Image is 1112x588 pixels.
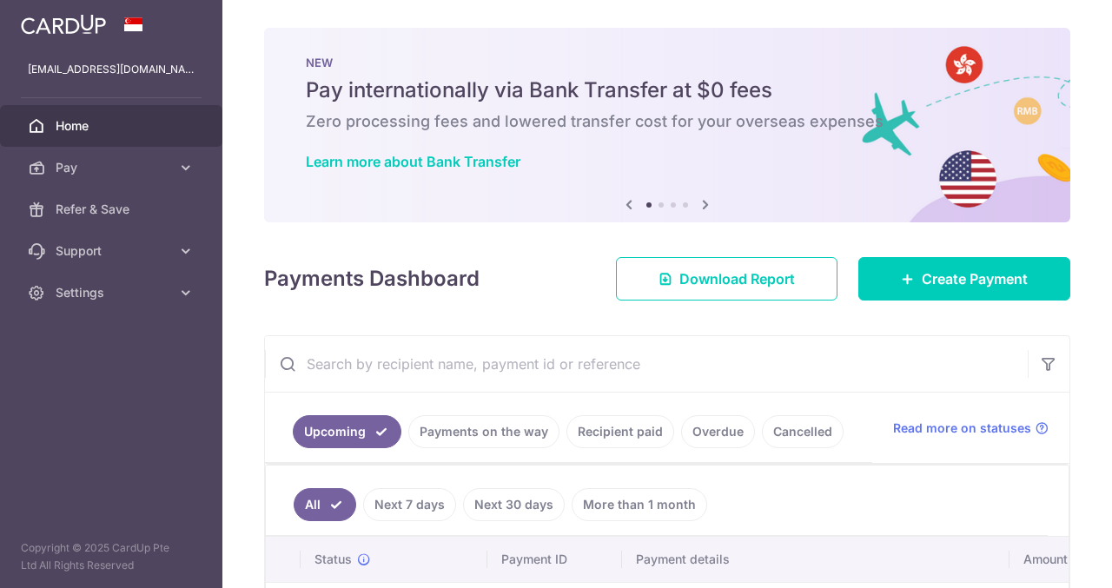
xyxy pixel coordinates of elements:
a: Recipient paid [566,415,674,448]
span: Pay [56,159,170,176]
span: Support [56,242,170,260]
iframe: Opens a widget where you can find more information [1001,536,1095,579]
a: Cancelled [762,415,844,448]
p: NEW [306,56,1029,69]
a: Overdue [681,415,755,448]
span: Settings [56,284,170,301]
a: Download Report [616,257,837,301]
a: All [294,488,356,521]
span: Create Payment [922,268,1028,289]
input: Search by recipient name, payment id or reference [265,336,1028,392]
img: CardUp [21,14,106,35]
h4: Payments Dashboard [264,263,480,294]
a: More than 1 month [572,488,707,521]
img: Bank transfer banner [264,28,1070,222]
a: Upcoming [293,415,401,448]
span: Download Report [679,268,795,289]
span: Status [314,551,352,568]
a: Next 30 days [463,488,565,521]
a: Payments on the way [408,415,559,448]
span: Refer & Save [56,201,170,218]
span: Home [56,117,170,135]
span: Read more on statuses [893,420,1031,437]
a: Read more on statuses [893,420,1049,437]
th: Payment ID [487,537,622,582]
h5: Pay internationally via Bank Transfer at $0 fees [306,76,1029,104]
a: Learn more about Bank Transfer [306,153,520,170]
h6: Zero processing fees and lowered transfer cost for your overseas expenses [306,111,1029,132]
a: Create Payment [858,257,1070,301]
p: [EMAIL_ADDRESS][DOMAIN_NAME] [28,61,195,78]
a: Next 7 days [363,488,456,521]
th: Payment details [622,537,1009,582]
